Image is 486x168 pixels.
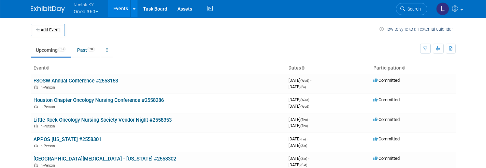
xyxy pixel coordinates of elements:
[300,79,309,82] span: (Wed)
[74,1,98,8] span: Nimlok KY
[46,65,49,71] a: Sort by Event Name
[308,156,309,161] span: -
[40,124,57,128] span: In-Person
[373,97,400,102] span: Committed
[307,136,308,141] span: -
[396,3,427,15] a: Search
[58,47,66,52] span: 13
[402,65,405,71] a: Sort by Participation Type
[288,117,310,122] span: [DATE]
[310,78,311,83] span: -
[310,97,311,102] span: -
[31,44,71,57] a: Upcoming13
[300,105,309,108] span: (Wed)
[288,136,308,141] span: [DATE]
[300,124,308,128] span: (Thu)
[286,62,371,74] th: Dates
[288,84,306,89] span: [DATE]
[34,85,38,89] img: In-Person Event
[33,156,176,162] a: [GEOGRAPHIC_DATA][MEDICAL_DATA] - [US_STATE] #2558302
[72,44,100,57] a: Past28
[373,117,400,122] span: Committed
[87,47,95,52] span: 28
[288,104,309,109] span: [DATE]
[34,144,38,147] img: In-Person Event
[33,136,101,142] a: APPOS [US_STATE] #2558301
[373,78,400,83] span: Committed
[34,105,38,108] img: In-Person Event
[40,163,57,168] span: In-Person
[288,156,309,161] span: [DATE]
[436,2,449,15] img: Luc Schaefer
[300,157,307,161] span: (Sat)
[40,85,57,90] span: In-Person
[33,117,172,123] a: Little Rock Oncology Nursing Society Vendor Night #2558353
[373,136,400,141] span: Committed
[300,137,306,141] span: (Fri)
[40,144,57,148] span: In-Person
[300,118,308,122] span: (Thu)
[288,78,311,83] span: [DATE]
[300,98,309,102] span: (Wed)
[288,123,308,128] span: [DATE]
[34,163,38,167] img: In-Person Event
[31,62,286,74] th: Event
[40,105,57,109] span: In-Person
[373,156,400,161] span: Committed
[288,143,307,148] span: [DATE]
[33,78,118,84] a: FSOSW Annual Conference #2558153
[300,163,307,167] span: (Sat)
[33,97,164,103] a: Houston Chapter Oncology Nursing Conference #2558286
[288,162,307,167] span: [DATE]
[300,85,306,89] span: (Fri)
[31,24,65,36] button: Add Event
[34,124,38,127] img: In-Person Event
[301,65,304,71] a: Sort by Start Date
[380,27,456,32] a: How to sync to an external calendar...
[31,6,65,13] img: ExhibitDay
[405,6,421,12] span: Search
[288,97,311,102] span: [DATE]
[309,117,310,122] span: -
[300,144,307,148] span: (Sat)
[371,62,456,74] th: Participation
